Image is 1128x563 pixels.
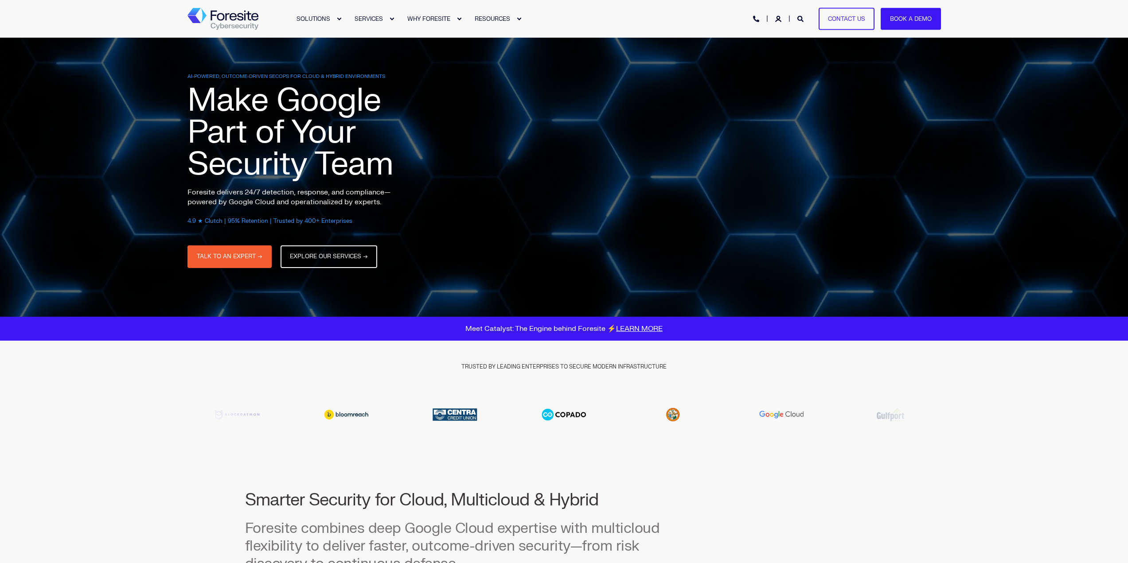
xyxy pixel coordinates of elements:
[411,401,500,428] img: Centra Credit Union logo
[281,245,377,268] a: EXPLORE OUR SERVICES →
[881,8,941,30] a: Book a Demo
[616,324,663,333] a: LEARN MORE
[775,15,783,22] a: Login
[846,401,935,428] img: Gulfport Energy logo
[475,15,510,22] span: RESOURCES
[465,324,663,333] span: Meet Catalyst: The Engine behind Foresite ⚡️
[187,187,409,207] p: Foresite delivers 24/7 detection, response, and compliance—powered by Google Cloud and operationa...
[302,410,390,419] img: Bloomreach logo
[732,401,832,428] div: 7 / 20
[187,8,258,30] img: Foresite logo, a hexagon shape of blues with a directional arrow to the right hand side, and the ...
[389,16,394,22] div: Expand SERVICES
[187,73,385,80] span: AI-POWERED, OUTCOME-DRIVEN SECOPS FOR CLOUD & HYBRID ENVIRONMENTS
[187,8,258,30] a: Back to Home
[797,15,805,22] a: Open Search
[516,16,522,22] div: Expand RESOURCES
[461,363,667,370] span: TRUSTED BY LEADING ENTERPRISES TO SECURE MODERN INFRASTRUCTURE
[514,401,614,428] div: 5 / 20
[296,410,396,419] div: 3 / 20
[841,401,941,428] div: 8 / 20
[336,16,342,22] div: Expand SOLUTIONS
[405,401,505,428] div: 4 / 20
[187,245,272,268] a: TALK TO AN EXPERT →
[187,80,393,185] span: Make Google Part of Your Security Team
[245,490,665,511] h2: Smarter Security for Cloud, Multicloud & Hybrid
[193,401,281,428] img: Blockdaemon logo
[519,401,608,428] img: Copado logo
[457,16,462,22] div: Expand WHY FORESITE
[297,15,330,22] span: SOLUTIONS
[407,15,450,22] span: WHY FORESITE
[628,401,717,428] img: Florida Department State logo
[623,401,723,428] div: 6 / 20
[819,8,874,30] a: Contact Us
[738,401,826,428] img: Google Cloud logo
[187,217,352,225] span: 4.9 ★ Clutch | 95% Retention | Trusted by 400+ Enterprises
[187,401,287,428] div: 2 / 20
